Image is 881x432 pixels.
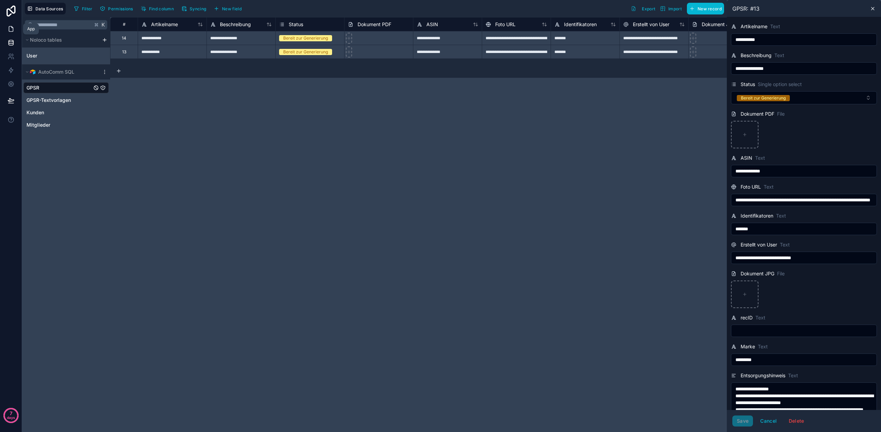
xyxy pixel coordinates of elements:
[633,21,669,28] span: Erstellt von User
[26,97,92,104] a: GPSR-Textvorlagen
[122,35,126,41] div: 14
[426,21,438,28] span: ASIN
[658,3,684,14] button: Import
[35,6,63,11] span: Data Sources
[97,3,135,14] button: Permissions
[30,36,62,43] span: Noloco tables
[222,6,242,11] span: New field
[684,3,724,14] a: New record
[138,3,176,14] button: Find column
[27,26,35,32] div: App
[26,84,39,91] span: GPSR
[23,107,109,118] div: Kunden
[211,3,244,14] button: New field
[23,67,99,77] button: Airtable LogoAutoComm SQL
[38,69,74,75] span: AutoComm SQL
[149,6,174,11] span: Find column
[190,6,206,11] span: Syncing
[628,3,658,14] button: Export
[26,52,85,59] a: User
[289,21,303,28] span: Status
[23,50,109,61] div: User
[26,97,71,104] span: GPSR-Textvorlagen
[101,22,106,27] span: K
[732,5,760,12] span: GPSR: #13
[23,119,109,130] div: Mitglieder
[642,6,655,11] span: Export
[283,35,328,41] div: Bereit zur Generierung
[23,35,99,45] button: Noloco tables
[26,122,92,128] a: Mitglieder
[179,3,209,14] button: Syncing
[82,6,93,11] span: Filter
[26,109,44,116] span: Kunden
[495,21,516,28] span: Foto URL
[26,52,37,59] span: User
[7,413,15,422] p: days
[25,3,66,14] button: Data Sources
[26,109,92,116] a: Kunden
[116,22,132,27] div: #
[698,6,722,11] span: New record
[26,122,50,128] span: Mitglieder
[10,410,12,417] p: 7
[220,21,251,28] span: Beschreibung
[564,21,597,28] span: Identifikatoren
[668,6,682,11] span: Import
[702,21,735,28] span: Dokument JPG
[23,95,109,106] div: GPSR-Textvorlagen
[687,3,724,14] button: New record
[358,21,391,28] span: Dokument PDF
[151,21,178,28] span: Artikelname
[26,84,92,91] a: GPSR
[283,49,328,55] div: Bereit zur Generierung
[71,3,95,14] button: Filter
[122,49,126,55] div: 13
[30,69,35,75] img: Airtable Logo
[97,3,138,14] a: Permissions
[23,82,109,93] div: GPSR
[108,6,133,11] span: Permissions
[179,3,211,14] a: Syncing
